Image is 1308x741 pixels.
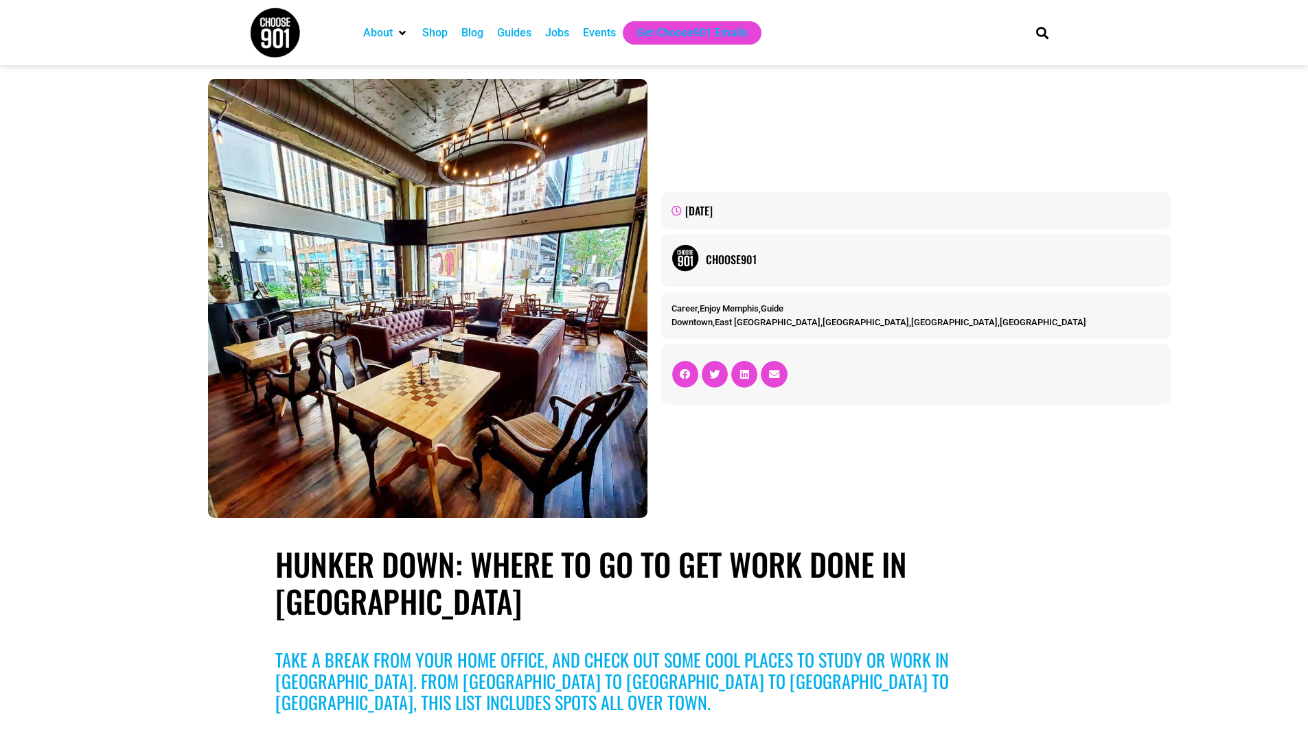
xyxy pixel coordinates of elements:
nav: Main nav [356,21,1013,45]
img: Picture of Choose901 [672,244,699,272]
a: [GEOGRAPHIC_DATA] [911,317,998,327]
div: Search [1031,21,1053,44]
h3: Take a break from your home office, and check out some cool places to study or work in [GEOGRAPHI... [275,649,1033,714]
h1: Hunker Down: Where to Go to Get Work Done in [GEOGRAPHIC_DATA] [275,545,1033,620]
a: Shop [422,25,448,41]
div: Share on twitter [702,361,728,387]
a: Enjoy Memphis [700,303,759,314]
div: Share on linkedin [731,361,757,387]
time: [DATE] [685,202,713,219]
a: Downtown [672,317,713,327]
a: Career [672,303,698,314]
a: East [GEOGRAPHIC_DATA] [715,317,821,327]
a: [GEOGRAPHIC_DATA] [1000,317,1086,327]
span: , , [672,303,783,314]
a: Get Choose901 Emails [636,25,748,41]
div: Share on email [761,361,787,387]
div: Share on facebook [672,361,698,387]
a: Blog [461,25,483,41]
a: Choose901 [706,251,1160,268]
a: Guides [497,25,531,41]
a: [GEOGRAPHIC_DATA] [823,317,909,327]
a: Guide [761,303,783,314]
div: About [356,21,415,45]
a: Events [583,25,616,41]
span: , , , , [672,317,1086,327]
a: About [363,25,393,41]
a: Jobs [545,25,569,41]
